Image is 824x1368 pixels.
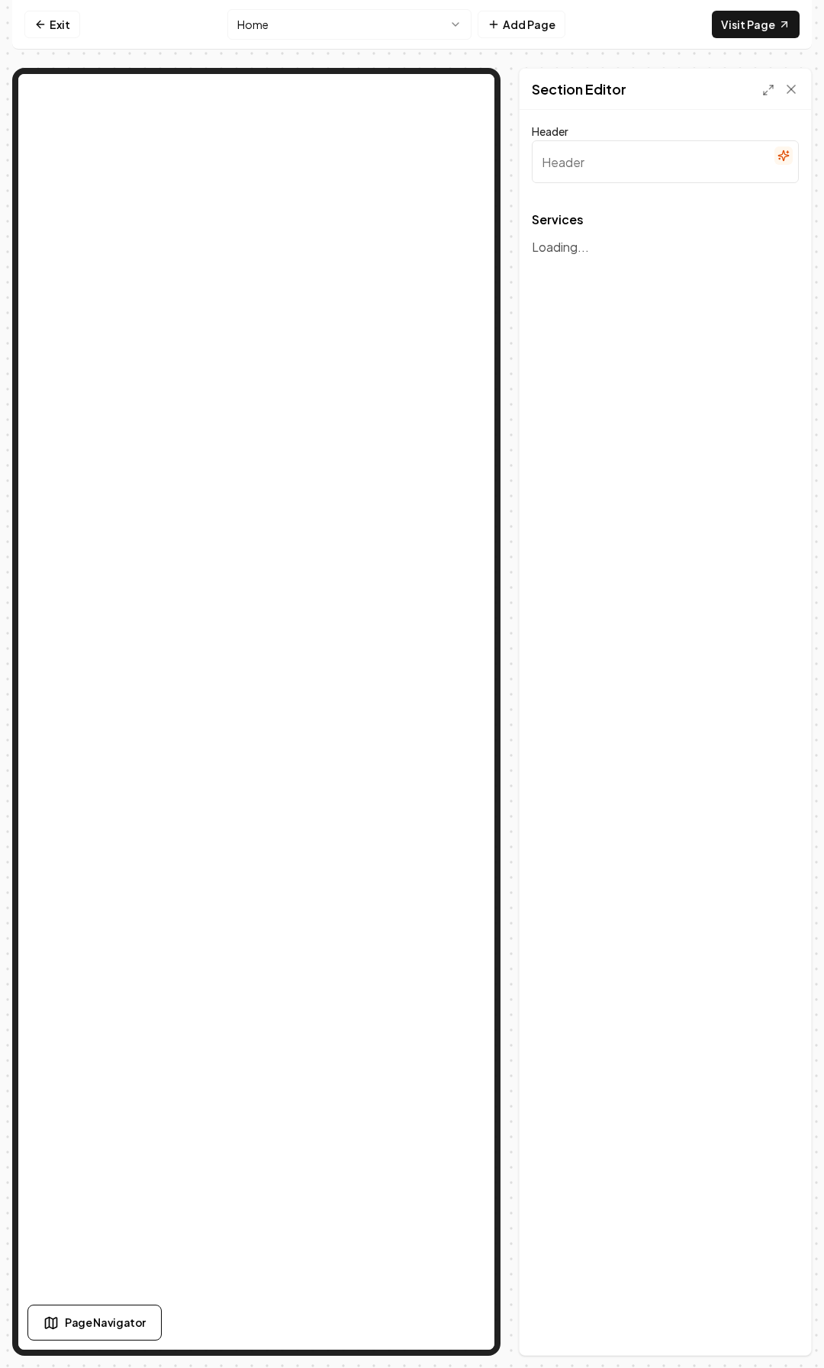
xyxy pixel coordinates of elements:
[27,1305,162,1341] button: Page Navigator
[532,140,799,183] input: Header
[24,11,80,38] a: Exit
[65,1315,146,1331] span: Page Navigator
[478,11,565,38] button: Add Page
[532,238,799,256] p: Loading...
[532,214,799,226] span: Services
[712,11,800,38] a: Visit Page
[532,124,568,138] label: Header
[532,79,626,100] h2: Section Editor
